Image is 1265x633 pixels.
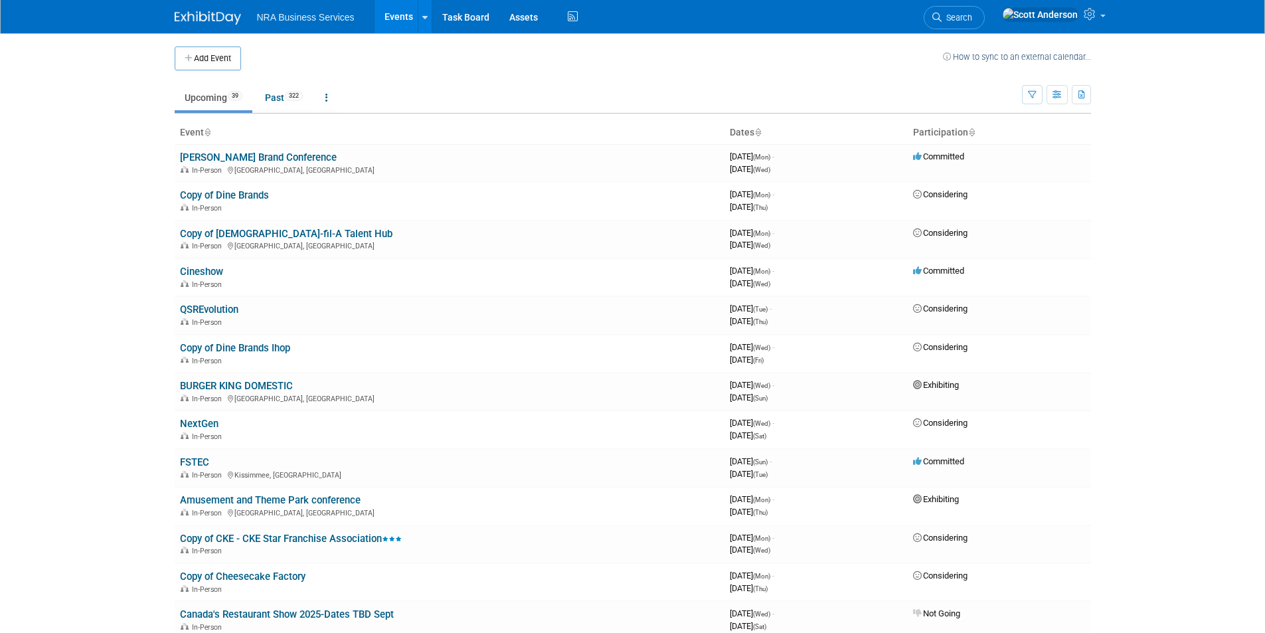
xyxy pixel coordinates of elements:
span: (Thu) [753,509,768,516]
span: Not Going [913,608,960,618]
span: (Thu) [753,585,768,592]
span: [DATE] [730,608,774,618]
img: In-Person Event [181,547,189,553]
span: (Mon) [753,573,770,580]
span: (Wed) [753,280,770,288]
span: [DATE] [730,228,774,238]
a: Past322 [255,85,313,110]
span: In-Person [192,471,226,480]
span: - [772,608,774,618]
span: [DATE] [730,583,768,593]
span: (Wed) [753,344,770,351]
span: (Wed) [753,242,770,249]
span: In-Person [192,395,226,403]
img: In-Person Event [181,204,189,211]
span: - [772,151,774,161]
span: [DATE] [730,507,768,517]
span: - [772,189,774,199]
img: In-Person Event [181,242,189,248]
span: Committed [913,151,964,161]
span: - [772,418,774,428]
span: (Sun) [753,458,768,466]
span: (Mon) [753,268,770,275]
span: (Sat) [753,432,766,440]
span: In-Person [192,204,226,213]
span: Search [942,13,972,23]
span: - [772,228,774,238]
th: Dates [724,122,908,144]
img: In-Person Event [181,585,189,592]
a: Copy of Dine Brands Ihop [180,342,290,354]
span: (Mon) [753,191,770,199]
span: (Mon) [753,535,770,542]
span: [DATE] [730,342,774,352]
span: [DATE] [730,266,774,276]
a: Copy of Cheesecake Factory [180,571,305,583]
span: In-Person [192,585,226,594]
span: In-Person [192,509,226,517]
span: [DATE] [730,621,766,631]
span: In-Person [192,623,226,632]
img: In-Person Event [181,471,189,478]
span: 39 [228,91,242,101]
span: [DATE] [730,202,768,212]
span: Exhibiting [913,380,959,390]
a: Canada's Restaurant Show 2025-Dates TBD Sept [180,608,394,620]
span: In-Person [192,280,226,289]
span: [DATE] [730,533,774,543]
span: Considering [913,189,968,199]
span: [DATE] [730,430,766,440]
span: [DATE] [730,380,774,390]
span: (Tue) [753,306,768,313]
span: Considering [913,533,968,543]
span: [DATE] [730,469,768,479]
span: (Wed) [753,382,770,389]
span: Considering [913,571,968,581]
span: - [772,380,774,390]
span: (Wed) [753,420,770,427]
span: [DATE] [730,304,772,314]
span: (Fri) [753,357,764,364]
a: FSTEC [180,456,209,468]
a: Sort by Event Name [204,127,211,137]
a: Amusement and Theme Park conference [180,494,361,506]
span: - [772,533,774,543]
img: In-Person Event [181,357,189,363]
a: Cineshow [180,266,223,278]
span: [DATE] [730,571,774,581]
a: How to sync to an external calendar... [943,52,1091,62]
img: In-Person Event [181,166,189,173]
span: (Thu) [753,204,768,211]
span: (Mon) [753,153,770,161]
span: Considering [913,342,968,352]
span: [DATE] [730,278,770,288]
div: Kissimmee, [GEOGRAPHIC_DATA] [180,469,719,480]
span: (Wed) [753,166,770,173]
img: In-Person Event [181,432,189,439]
img: Scott Anderson [1002,7,1078,22]
th: Event [175,122,724,144]
span: (Wed) [753,547,770,554]
button: Add Event [175,46,241,70]
img: In-Person Event [181,623,189,630]
img: In-Person Event [181,280,189,287]
span: Committed [913,456,964,466]
a: QSREvolution [180,304,238,316]
a: Copy of CKE - CKE Star Franchise Association [180,533,402,545]
span: - [772,342,774,352]
span: Considering [913,304,968,314]
span: [DATE] [730,189,774,199]
a: Sort by Start Date [754,127,761,137]
a: Sort by Participation Type [968,127,975,137]
span: (Thu) [753,318,768,325]
a: BURGER KING DOMESTIC [180,380,293,392]
span: In-Person [192,242,226,250]
span: [DATE] [730,418,774,428]
a: NextGen [180,418,218,430]
span: Exhibiting [913,494,959,504]
div: [GEOGRAPHIC_DATA], [GEOGRAPHIC_DATA] [180,507,719,517]
a: Copy of Dine Brands [180,189,269,201]
img: In-Person Event [181,509,189,515]
span: (Mon) [753,230,770,237]
div: [GEOGRAPHIC_DATA], [GEOGRAPHIC_DATA] [180,393,719,403]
